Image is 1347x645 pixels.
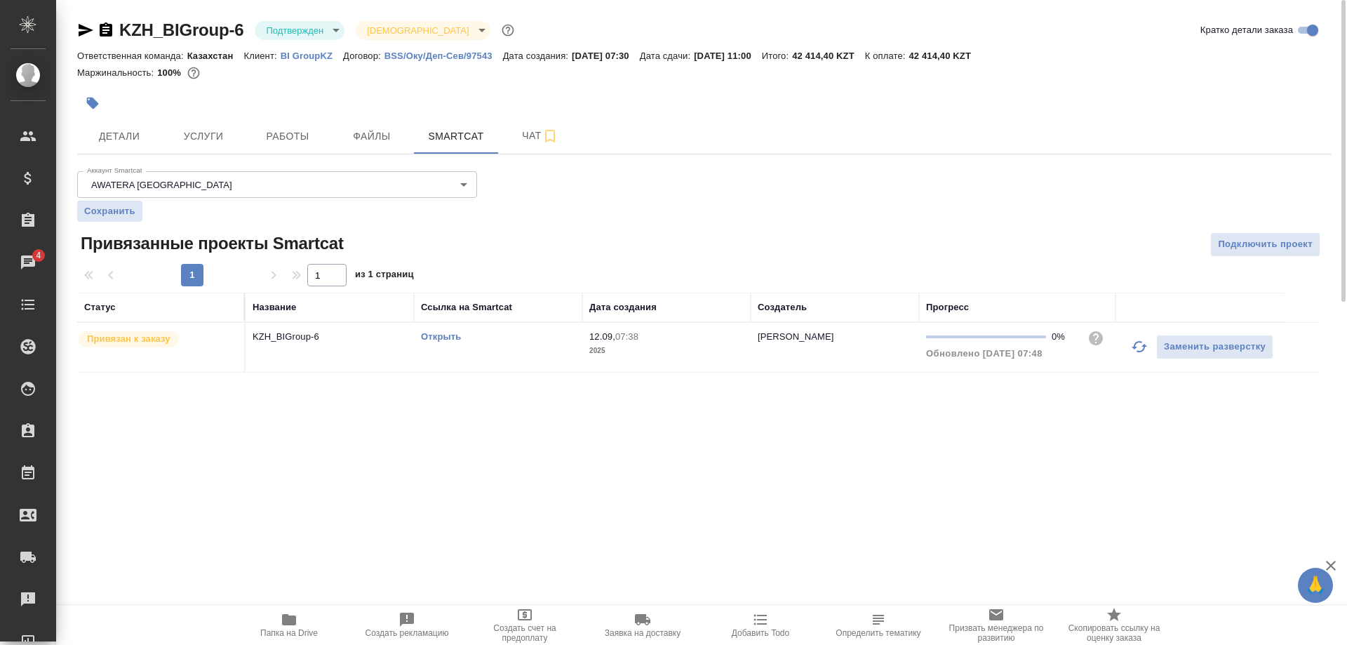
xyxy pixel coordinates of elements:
p: 2025 [589,344,744,358]
div: Ссылка на Smartcat [421,300,512,314]
p: Привязан к заказу [87,332,170,346]
p: 12.09, [589,331,615,342]
p: Дата сдачи: [640,51,694,61]
span: Обновлено [DATE] 07:48 [926,348,1043,359]
p: Маржинальность: [77,67,157,78]
p: Казахстан [187,51,244,61]
button: [DEMOGRAPHIC_DATA] [363,25,473,36]
button: Подключить проект [1210,232,1320,257]
button: Доп статусы указывают на важность/срочность заказа [499,21,517,39]
a: BI GroupKZ [281,49,343,61]
div: Прогресс [926,300,969,314]
p: Ответственная команда: [77,51,187,61]
button: 0.00 KZT; [185,64,203,82]
svg: Подписаться [542,128,558,145]
p: [DATE] 11:00 [694,51,762,61]
p: Клиент: [243,51,280,61]
span: Подключить проект [1218,237,1313,253]
p: 100% [157,67,185,78]
div: Дата создания [589,300,657,314]
span: Кратко детали заказа [1200,23,1293,37]
span: Привязанные проекты Smartcat [77,232,344,255]
div: AWATERA [GEOGRAPHIC_DATA] [77,171,477,198]
button: Обновить прогресс [1122,330,1156,364]
span: 🙏 [1304,571,1327,600]
a: BSS/Оку/Деп-Сев/97543 [384,49,503,61]
span: Файлы [338,128,406,145]
p: 07:38 [615,331,638,342]
p: [PERSON_NAME] [758,331,834,342]
div: Статус [84,300,116,314]
div: Создатель [758,300,807,314]
span: 4 [27,248,49,262]
span: Услуги [170,128,237,145]
button: 🙏 [1298,568,1333,603]
span: Smartcat [422,128,490,145]
button: Добавить тэг [77,88,108,119]
p: 42 414,40 KZT [792,51,865,61]
p: [DATE] 07:30 [572,51,640,61]
span: из 1 страниц [355,266,414,286]
span: Сохранить [84,204,135,218]
p: BSS/Оку/Деп-Сев/97543 [384,51,503,61]
p: BI GroupKZ [281,51,343,61]
p: Договор: [343,51,384,61]
div: 0% [1052,330,1076,344]
p: К оплате: [865,51,909,61]
p: Дата создания: [503,51,572,61]
span: Работы [254,128,321,145]
p: Итого: [762,51,792,61]
a: Открыть [421,331,461,342]
span: Детали [86,128,153,145]
button: Сохранить [77,201,142,222]
div: Подтвержден [255,21,344,40]
div: Подтвержден [356,21,490,40]
div: Название [253,300,296,314]
a: KZH_BIGroup-6 [119,20,243,39]
button: Скопировать ссылку для ЯМессенджера [77,22,94,39]
p: KZH_BIGroup-6 [253,330,407,344]
span: Чат [507,127,574,145]
button: Заменить разверстку [1156,335,1273,359]
button: Подтвержден [262,25,328,36]
button: Скопировать ссылку [98,22,114,39]
a: 4 [4,245,53,280]
button: AWATERA [GEOGRAPHIC_DATA] [87,179,236,191]
span: Заменить разверстку [1164,339,1266,355]
p: 42 414,40 KZT [909,51,981,61]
